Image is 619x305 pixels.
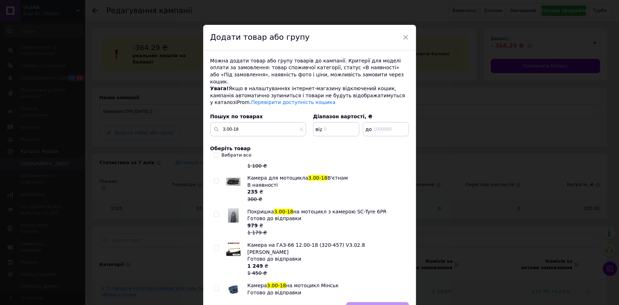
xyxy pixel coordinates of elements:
img: Камера на ГАЗ-66 12.00-18 (320-457) V3.02.8 Kabat [226,242,241,256]
b: 1 249 [248,263,263,269]
span: × [403,31,409,43]
div: ₴ [248,222,405,236]
div: Готово до відправки [248,289,405,296]
span: 300 ₴ [248,196,262,202]
b: 235 [248,189,258,195]
span: Пошук по товарах [210,114,263,119]
span: 1 179 ₴ [248,230,267,235]
div: Можна додати товар або групу товарів до кампанії. Критерії для моделі оплати за замовлення: товар... [210,58,409,85]
div: ₴ [248,189,405,203]
div: Готово до відправки [248,256,405,263]
span: В'єтнам [327,175,348,181]
input: 0 [313,122,359,136]
span: 3.00-18 [267,283,286,288]
span: Камера [248,283,267,288]
span: 3.00-18 [308,175,327,181]
span: від [314,126,323,133]
img: Камера 3.00-18 на мотоцикл Мінськ [226,284,241,295]
img: Камера для мотоцикла 3.00-18 В'єтнам [226,178,241,186]
b: 979 [248,223,258,228]
span: 3.00-18 [274,209,293,214]
div: Вибрати все [222,152,252,158]
div: Додати товар або групу [203,25,416,50]
div: В наявності [248,182,405,189]
span: 1 450 ₴ [248,270,267,276]
span: Камера для мотоцикла [248,175,309,181]
div: ₴ [248,263,405,277]
span: Покришка [248,209,274,214]
div: Якщо в налаштуваннях інтернет-магазину відключений кошик, кампанія автоматично зупиниться і товар... [210,85,409,106]
img: Покришка 3.00-18 на мотоцикл з камерою SC-Tyre 6PR [228,208,239,223]
span: до [364,126,372,133]
span: 1 100 ₴ [248,163,267,169]
span: Діапазон вартості, ₴ [313,114,373,119]
span: Оберіть товар [210,146,251,151]
a: Перевірити доступність кошика [251,99,336,105]
span: Камера на ГАЗ-66 12.00-18 (320-457) V3.02.8 [PERSON_NAME] [248,242,365,255]
span: Увага! [210,86,229,91]
span: на мотоцикл з камерою SC-Tyre 6PR [293,209,387,214]
span: на мотоцикл Мінськ [286,283,339,288]
div: Готово до відправки [248,215,405,222]
input: 1000000 [363,122,409,136]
